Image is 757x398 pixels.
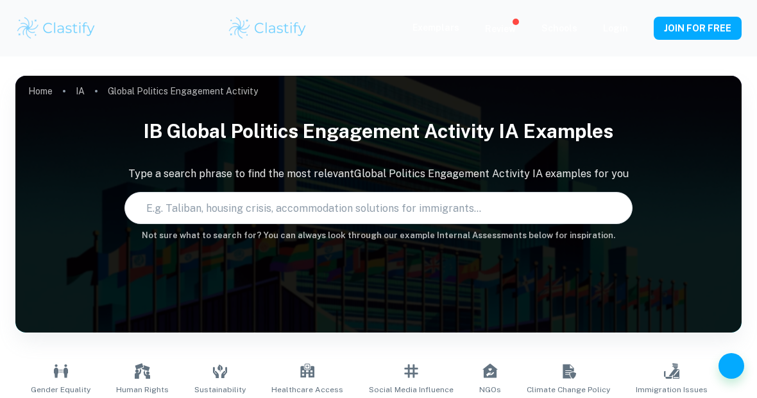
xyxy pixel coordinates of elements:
span: Sustainability [194,384,246,395]
span: Social Media Influence [369,384,454,395]
button: JOIN FOR FREE [654,17,742,40]
p: Type a search phrase to find the most relevant Global Politics Engagement Activity IA examples fo... [15,166,742,182]
a: IA [76,82,85,100]
p: Review [485,22,516,36]
span: Immigration Issues [636,384,708,395]
h1: IB Global Politics Engagement Activity IA examples [15,112,742,151]
p: Global Politics Engagement Activity [108,84,258,98]
a: Schools [541,23,577,33]
a: Login [603,23,628,33]
span: NGOs [479,384,501,395]
a: Home [28,82,53,100]
span: Gender Equality [31,384,90,395]
button: Search [613,203,623,213]
input: E.g. Taliban, housing crisis, accommodation solutions for immigrants... [125,190,608,226]
img: Clastify logo [227,15,309,41]
button: Help and Feedback [719,353,744,379]
p: Exemplars [413,21,459,35]
h6: Not sure what to search for? You can always look through our example Internal Assessments below f... [15,229,742,242]
span: Human Rights [116,384,169,395]
img: Clastify logo [15,15,97,41]
span: Climate Change Policy [527,384,610,395]
span: Healthcare Access [271,384,343,395]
